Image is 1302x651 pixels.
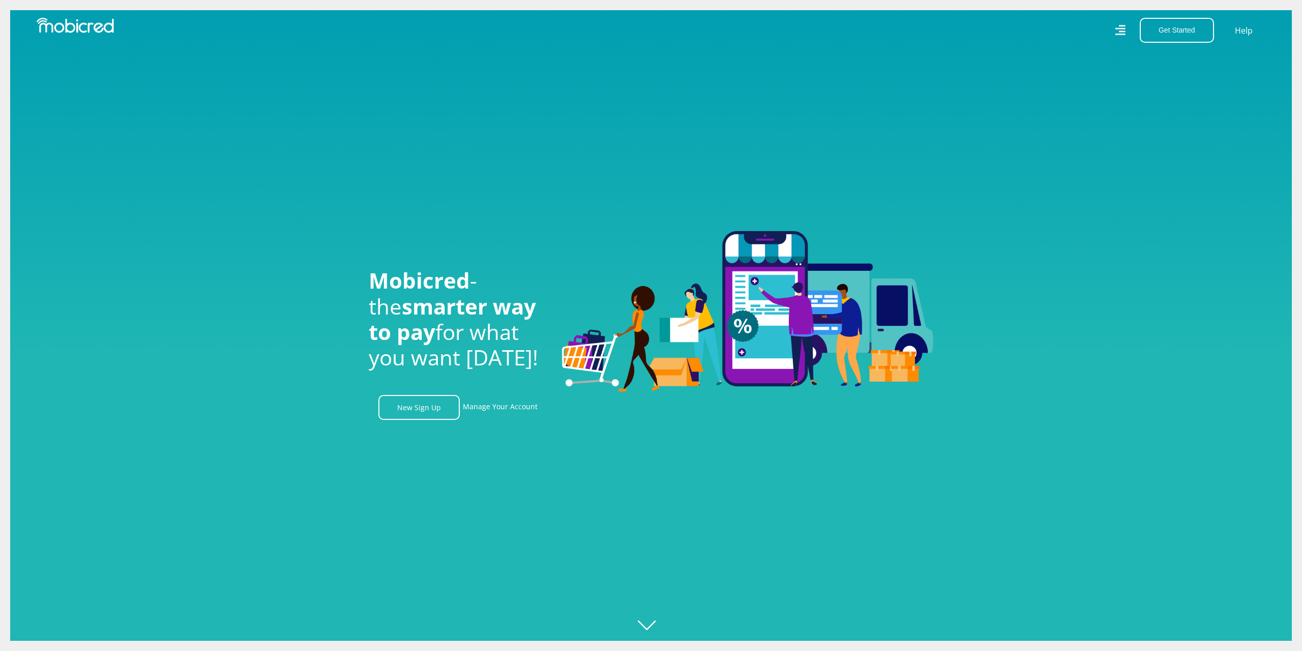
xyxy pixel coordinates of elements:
[369,292,536,346] span: smarter way to pay
[369,266,470,295] span: Mobicred
[463,395,538,420] a: Manage Your Account
[1140,18,1214,43] button: Get Started
[378,395,460,420] a: New Sign Up
[369,268,547,371] h1: - the for what you want [DATE]!
[562,231,933,392] img: Welcome to Mobicred
[1234,24,1253,37] a: Help
[37,18,114,33] img: Mobicred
